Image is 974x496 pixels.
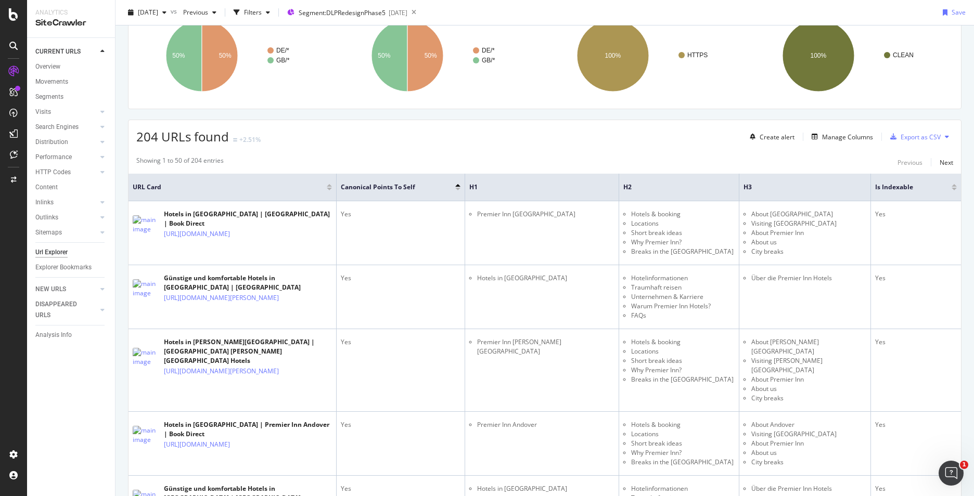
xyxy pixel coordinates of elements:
div: Export as CSV [901,133,941,141]
li: Hotels & booking [631,210,735,219]
span: vs [171,7,179,16]
button: Export as CSV [886,128,941,145]
span: 204 URLs found [136,128,229,145]
li: Breaks in the [GEOGRAPHIC_DATA] [631,458,735,467]
span: H3 [744,182,851,192]
text: 100% [605,52,621,59]
text: 50% [172,52,185,59]
a: NEW URLS [35,284,97,295]
iframe: Intercom live chat [939,461,964,486]
li: Traumhaft reisen [631,283,735,292]
text: HTTPS [687,51,708,59]
div: A chart. [547,10,748,101]
div: Yes [341,210,460,219]
a: [URL][DOMAIN_NAME] [164,439,230,450]
div: Save [952,8,966,17]
button: [DATE] [124,4,171,21]
a: Inlinks [35,197,97,208]
li: Hotels & booking [631,337,735,347]
div: [DATE] [389,8,407,17]
li: Why Premier Inn? [631,366,735,375]
svg: A chart. [753,10,953,101]
div: Search Engines [35,122,79,133]
text: 50% [219,52,232,59]
div: Movements [35,76,68,87]
li: About us [751,238,866,247]
div: Content [35,182,58,193]
li: Unternehmen & Karriere [631,292,735,302]
a: Content [35,182,108,193]
div: Yes [875,273,957,283]
a: [URL][DOMAIN_NAME][PERSON_NAME] [164,293,279,303]
div: Url Explorer [35,247,68,258]
li: About Andover [751,420,866,429]
div: Günstige und komfortable Hotels in [GEOGRAPHIC_DATA] | [GEOGRAPHIC_DATA] [164,273,332,292]
a: Outlinks [35,212,97,223]
a: Segments [35,92,108,102]
button: Create alert [746,128,794,145]
li: Premier Inn Andover [477,420,614,429]
div: DISAPPEARED URLS [35,299,88,321]
span: 1 [960,461,968,469]
div: Hotels in [GEOGRAPHIC_DATA] | [GEOGRAPHIC_DATA] | Book Direct [164,210,332,228]
img: Equal [233,138,237,141]
li: Hotels in [GEOGRAPHIC_DATA] [477,484,614,493]
a: [URL][DOMAIN_NAME][PERSON_NAME] [164,366,279,376]
div: Overview [35,61,60,72]
div: Yes [341,484,460,493]
li: Locations [631,347,735,356]
li: Visiting [PERSON_NAME][GEOGRAPHIC_DATA] [751,356,866,375]
button: Previous [898,156,922,168]
button: Manage Columns [808,130,873,143]
div: Yes [341,420,460,429]
li: Premier Inn [GEOGRAPHIC_DATA] [477,210,614,219]
li: Breaks in the [GEOGRAPHIC_DATA] [631,375,735,384]
div: Visits [35,107,51,118]
div: Segments [35,92,63,102]
li: Visiting [GEOGRAPHIC_DATA] [751,219,866,228]
a: Search Engines [35,122,97,133]
li: Hotels in [GEOGRAPHIC_DATA] [477,273,614,283]
div: Create alert [760,133,794,141]
svg: A chart. [342,10,542,101]
img: main image [133,279,159,298]
div: Yes [875,337,957,347]
span: Canonical Points to Self [341,182,440,192]
span: Segment: DLPRedesignPhase5 [299,8,386,17]
a: DISAPPEARED URLS [35,299,97,321]
a: Sitemaps [35,227,97,238]
div: +2.51% [239,135,261,144]
span: URL Card [133,182,324,192]
div: Outlinks [35,212,58,223]
a: Distribution [35,137,97,148]
div: Explorer Bookmarks [35,262,92,273]
text: CLEAN [893,51,914,59]
a: Explorer Bookmarks [35,262,108,273]
div: Analysis Info [35,330,72,341]
li: About us [751,384,866,394]
div: Yes [875,420,957,429]
div: Filters [244,8,262,17]
li: Über die Premier Inn Hotels [751,484,866,493]
li: Short break ideas [631,439,735,448]
li: About [GEOGRAPHIC_DATA] [751,210,866,219]
div: Distribution [35,137,68,148]
span: Is Indexable [875,182,936,192]
img: main image [133,215,159,234]
li: City breaks [751,394,866,403]
a: Url Explorer [35,247,108,258]
li: City breaks [751,247,866,256]
li: Hotelinformationen [631,484,735,493]
div: A chart. [136,10,337,101]
span: 2025 Oct. 9th [138,8,158,17]
li: About Premier Inn [751,228,866,238]
button: Save [939,4,966,21]
div: Hotels in [PERSON_NAME][GEOGRAPHIC_DATA] | [GEOGRAPHIC_DATA] [PERSON_NAME][GEOGRAPHIC_DATA] Hotels [164,337,332,366]
span: H2 [623,182,719,192]
a: CURRENT URLS [35,46,97,57]
div: Yes [341,337,460,347]
div: CURRENT URLS [35,46,81,57]
li: Why Premier Inn? [631,238,735,247]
